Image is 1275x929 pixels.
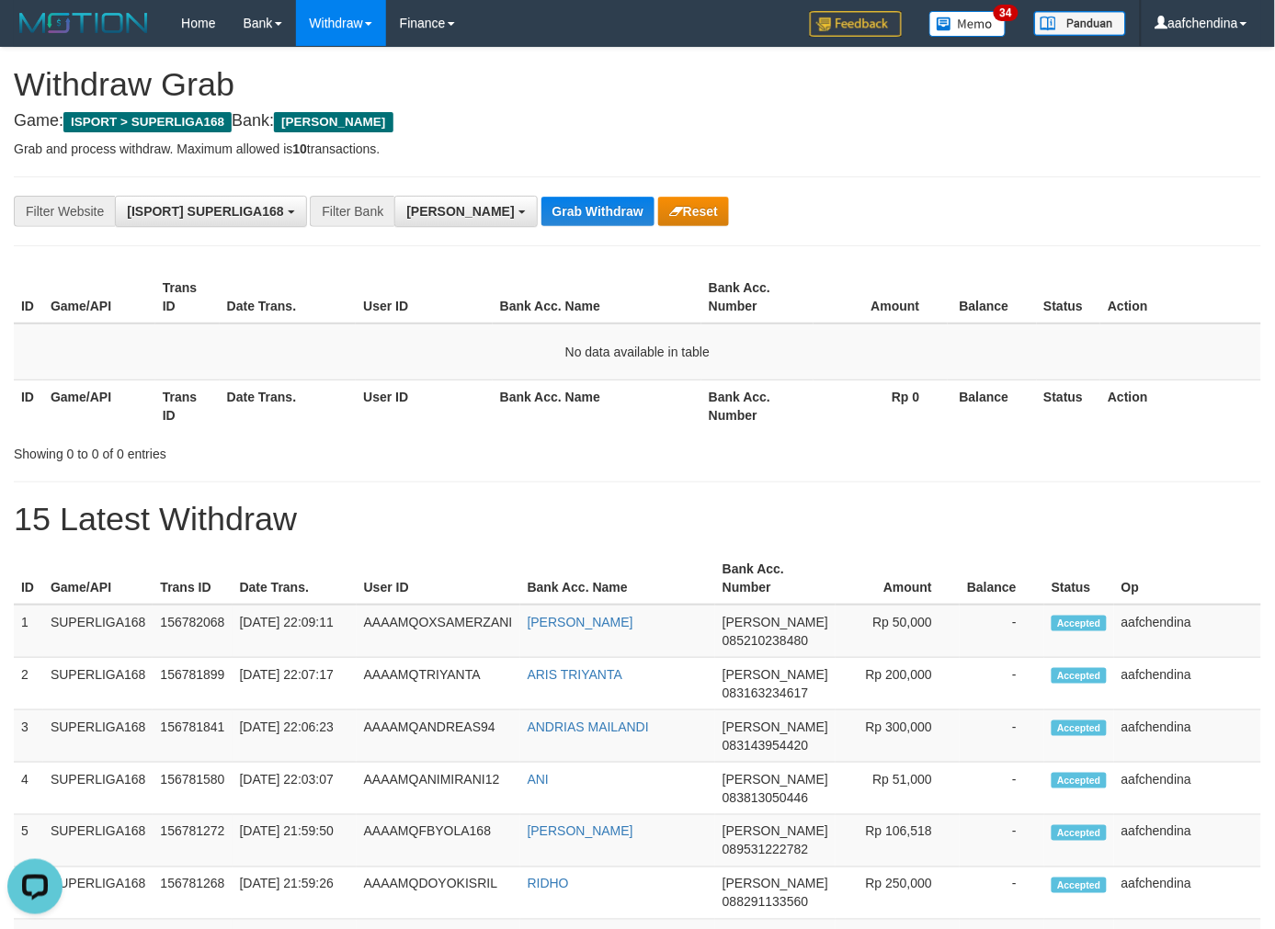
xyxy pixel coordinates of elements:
span: [PERSON_NAME] [723,772,828,787]
td: 156781841 [153,710,232,763]
td: 4 [14,763,43,815]
th: Balance [948,380,1037,432]
span: [PERSON_NAME] [723,877,828,891]
th: Bank Acc. Number [701,271,814,323]
span: Accepted [1052,878,1107,893]
span: Copy 083813050446 to clipboard [723,790,808,805]
th: Op [1114,552,1261,605]
td: aafchendina [1114,815,1261,867]
a: ANI [528,772,549,787]
td: [DATE] 21:59:26 [233,867,357,920]
td: AAAAMQFBYOLA168 [357,815,520,867]
td: SUPERLIGA168 [43,658,154,710]
td: 156781899 [153,658,232,710]
div: Filter Bank [310,196,394,227]
h1: Withdraw Grab [14,66,1261,103]
td: Rp 300,000 [836,710,960,763]
td: - [960,815,1044,867]
th: User ID [357,552,520,605]
td: AAAAMQOXSAMERZANI [357,605,520,658]
span: Accepted [1052,773,1107,788]
td: Rp 106,518 [836,815,960,867]
td: AAAAMQDOYOKISRIL [357,867,520,920]
td: AAAAMQANIMIRANI12 [357,763,520,815]
th: Bank Acc. Number [715,552,836,605]
th: Game/API [43,271,155,323]
th: ID [14,271,43,323]
td: Rp 250,000 [836,867,960,920]
th: ID [14,380,43,432]
a: [PERSON_NAME] [528,824,633,839]
img: Button%20Memo.svg [929,11,1007,37]
td: [DATE] 22:06:23 [233,710,357,763]
span: [PERSON_NAME] [406,204,514,219]
td: aafchendina [1114,605,1261,658]
td: AAAAMQTRIYANTA [357,658,520,710]
span: Copy 083143954420 to clipboard [723,738,808,753]
th: Status [1037,271,1101,323]
span: Accepted [1052,668,1107,684]
span: Copy 089531222782 to clipboard [723,843,808,857]
td: SUPERLIGA168 [43,605,154,658]
p: Grab and process withdraw. Maximum allowed is transactions. [14,140,1261,158]
td: 156781272 [153,815,232,867]
h4: Game: Bank: [14,112,1261,130]
td: aafchendina [1114,763,1261,815]
th: Status [1044,552,1114,605]
td: 1 [14,605,43,658]
td: aafchendina [1114,658,1261,710]
img: Feedback.jpg [810,11,902,37]
img: panduan.png [1034,11,1126,36]
a: ARIS TRIYANTA [528,667,622,682]
img: MOTION_logo.png [14,9,154,37]
th: Date Trans. [220,271,357,323]
span: ISPORT > SUPERLIGA168 [63,112,232,132]
span: [PERSON_NAME] [723,719,828,734]
th: Amount [836,552,960,605]
th: Rp 0 [814,380,948,432]
td: No data available in table [14,323,1261,380]
a: ANDRIAS MAILANDI [528,719,649,734]
td: [DATE] 21:59:50 [233,815,357,867]
div: Showing 0 to 0 of 0 entries [14,437,518,463]
td: [DATE] 22:09:11 [233,605,357,658]
th: Balance [948,271,1037,323]
span: [PERSON_NAME] [723,615,828,629]
td: - [960,710,1044,763]
td: Rp 200,000 [836,658,960,710]
td: [DATE] 22:07:17 [233,658,357,710]
td: Rp 51,000 [836,763,960,815]
th: Status [1037,380,1101,432]
h1: 15 Latest Withdraw [14,501,1261,538]
td: 156782068 [153,605,232,658]
th: Action [1100,271,1261,323]
th: Balance [960,552,1044,605]
th: Bank Acc. Number [701,380,814,432]
th: Date Trans. [220,380,357,432]
th: ID [14,552,43,605]
button: Open LiveChat chat widget [7,7,63,62]
td: - [960,605,1044,658]
td: SUPERLIGA168 [43,867,154,920]
th: Amount [814,271,948,323]
th: User ID [356,380,493,432]
span: [ISPORT] SUPERLIGA168 [127,204,283,219]
td: SUPERLIGA168 [43,763,154,815]
span: 34 [994,5,1019,21]
th: Bank Acc. Name [493,380,701,432]
td: aafchendina [1114,867,1261,920]
a: RIDHO [528,877,569,891]
a: [PERSON_NAME] [528,615,633,629]
span: Accepted [1052,720,1107,736]
td: - [960,867,1044,920]
div: Filter Website [14,196,115,227]
td: Rp 50,000 [836,605,960,658]
th: Game/API [43,380,155,432]
button: Reset [658,197,729,226]
span: Copy 085210238480 to clipboard [723,633,808,648]
td: 2 [14,658,43,710]
span: Accepted [1052,616,1107,631]
span: [PERSON_NAME] [723,667,828,682]
span: Copy 083163234617 to clipboard [723,685,808,700]
td: AAAAMQANDREAS94 [357,710,520,763]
